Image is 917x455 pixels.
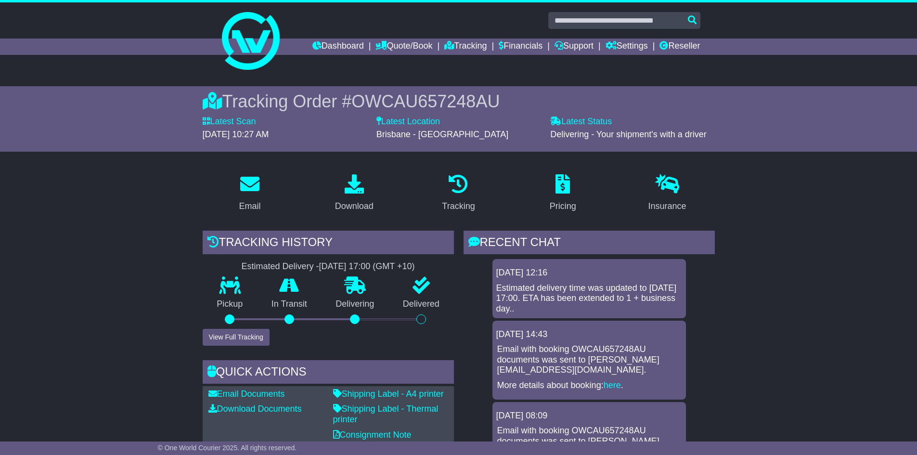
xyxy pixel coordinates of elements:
a: Tracking [444,39,487,55]
a: here [604,380,621,390]
p: Email with booking OWCAU657248AU documents was sent to [PERSON_NAME][EMAIL_ADDRESS][DOMAIN_NAME]. [497,344,681,376]
a: Quote/Book [375,39,432,55]
p: Pickup [203,299,258,310]
a: Support [555,39,594,55]
div: [DATE] 08:09 [496,411,682,421]
a: Shipping Label - A4 printer [333,389,444,399]
button: View Full Tracking [203,329,270,346]
div: [DATE] 17:00 (GMT +10) [319,261,415,272]
div: Tracking [442,200,475,213]
div: Insurance [648,200,686,213]
a: Email Documents [208,389,285,399]
div: Tracking history [203,231,454,257]
div: [DATE] 14:43 [496,329,682,340]
a: Settings [606,39,648,55]
p: Delivering [322,299,389,310]
a: Insurance [642,171,693,216]
a: Download [329,171,380,216]
a: Consignment Note [333,430,412,440]
a: Tracking [436,171,481,216]
p: More details about booking: . [497,380,681,391]
span: Brisbane - [GEOGRAPHIC_DATA] [376,130,508,139]
label: Latest Scan [203,117,256,127]
a: Download Documents [208,404,302,414]
a: Shipping Label - Thermal printer [333,404,439,424]
div: Email [239,200,260,213]
span: OWCAU657248AU [351,91,500,111]
label: Latest Status [550,117,612,127]
a: Pricing [543,171,582,216]
span: Delivering - Your shipment's with a driver [550,130,707,139]
a: Financials [499,39,542,55]
label: Latest Location [376,117,440,127]
div: RECENT CHAT [464,231,715,257]
div: Quick Actions [203,360,454,386]
div: Download [335,200,374,213]
a: Reseller [659,39,700,55]
span: [DATE] 10:27 AM [203,130,269,139]
p: Delivered [388,299,454,310]
p: In Transit [257,299,322,310]
a: Email [232,171,267,216]
div: Tracking Order # [203,91,715,112]
a: Dashboard [312,39,364,55]
div: Pricing [550,200,576,213]
div: Estimated Delivery - [203,261,454,272]
div: Estimated delivery time was updated to [DATE] 17:00. ETA has been extended to 1 + business day.. [496,283,682,314]
span: © One World Courier 2025. All rights reserved. [158,444,297,452]
div: [DATE] 12:16 [496,268,682,278]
